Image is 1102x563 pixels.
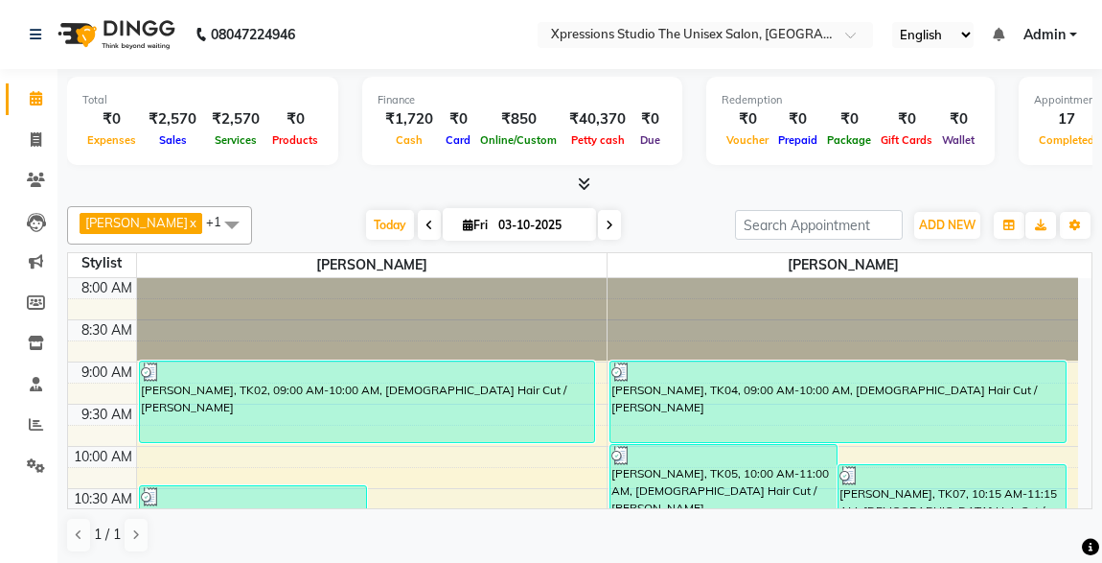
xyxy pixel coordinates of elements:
[188,215,196,230] a: x
[735,210,903,240] input: Search Appointment
[1034,133,1099,147] span: Completed
[267,108,323,130] div: ₹0
[78,405,136,425] div: 9:30 AM
[82,133,141,147] span: Expenses
[70,489,136,509] div: 10:30 AM
[722,108,773,130] div: ₹0
[378,92,667,108] div: Finance
[210,133,262,147] span: Services
[937,108,979,130] div: ₹0
[937,133,979,147] span: Wallet
[366,210,414,240] span: Today
[633,108,667,130] div: ₹0
[914,212,980,239] button: ADD NEW
[78,320,136,340] div: 8:30 AM
[773,108,822,130] div: ₹0
[85,215,188,230] span: [PERSON_NAME]
[49,8,180,61] img: logo
[154,133,192,147] span: Sales
[822,133,876,147] span: Package
[378,108,441,130] div: ₹1,720
[267,133,323,147] span: Products
[838,465,1065,546] div: [PERSON_NAME], TK07, 10:15 AM-11:15 AM, [DEMOGRAPHIC_DATA] Hair Cut / [PERSON_NAME]
[441,108,475,130] div: ₹0
[94,525,121,545] span: 1 / 1
[635,133,665,147] span: Due
[140,362,594,442] div: [PERSON_NAME], TK02, 09:00 AM-10:00 AM, [DEMOGRAPHIC_DATA] Hair Cut / [PERSON_NAME]
[70,447,136,467] div: 10:00 AM
[206,214,236,229] span: +1
[876,108,937,130] div: ₹0
[610,362,1066,442] div: [PERSON_NAME], TK04, 09:00 AM-10:00 AM, [DEMOGRAPHIC_DATA] Hair Cut / [PERSON_NAME]
[204,108,267,130] div: ₹2,570
[78,278,136,298] div: 8:00 AM
[475,108,562,130] div: ₹850
[876,133,937,147] span: Gift Cards
[211,8,295,61] b: 08047224946
[82,108,141,130] div: ₹0
[773,133,822,147] span: Prepaid
[1034,108,1099,130] div: 17
[78,363,136,383] div: 9:00 AM
[562,108,633,130] div: ₹40,370
[137,253,608,277] span: [PERSON_NAME]
[722,133,773,147] span: Voucher
[919,218,976,232] span: ADD NEW
[566,133,630,147] span: Petty cash
[68,253,136,273] div: Stylist
[822,108,876,130] div: ₹0
[458,218,493,232] span: Fri
[722,92,979,108] div: Redemption
[1023,25,1066,45] span: Admin
[610,445,837,525] div: [PERSON_NAME], TK05, 10:00 AM-11:00 AM, [DEMOGRAPHIC_DATA] Hair Cut / [PERSON_NAME]
[391,133,427,147] span: Cash
[82,92,323,108] div: Total
[441,133,475,147] span: Card
[493,211,588,240] input: 2025-10-03
[475,133,562,147] span: Online/Custom
[608,253,1078,277] span: [PERSON_NAME]
[141,108,204,130] div: ₹2,570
